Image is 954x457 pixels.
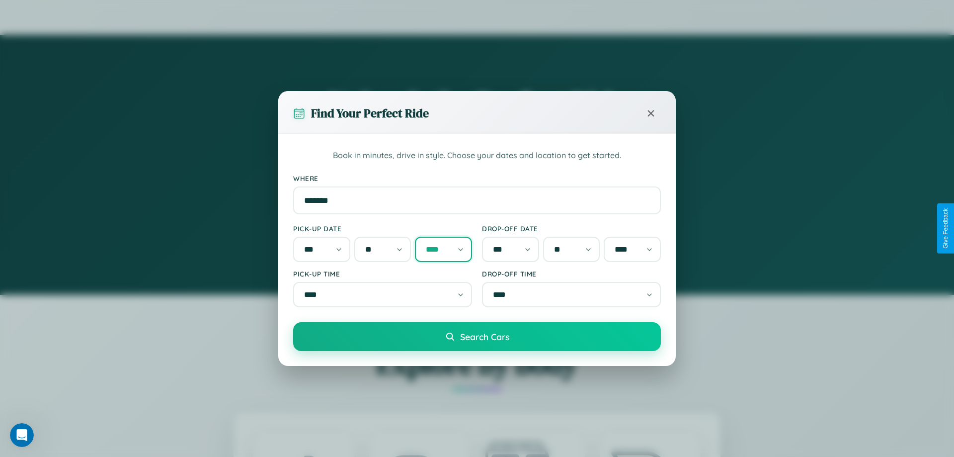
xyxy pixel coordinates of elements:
label: Drop-off Time [482,270,661,278]
button: Search Cars [293,322,661,351]
h3: Find Your Perfect Ride [311,105,429,121]
label: Pick-up Date [293,224,472,233]
p: Book in minutes, drive in style. Choose your dates and location to get started. [293,149,661,162]
span: Search Cars [460,331,509,342]
label: Pick-up Time [293,270,472,278]
label: Where [293,174,661,183]
label: Drop-off Date [482,224,661,233]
